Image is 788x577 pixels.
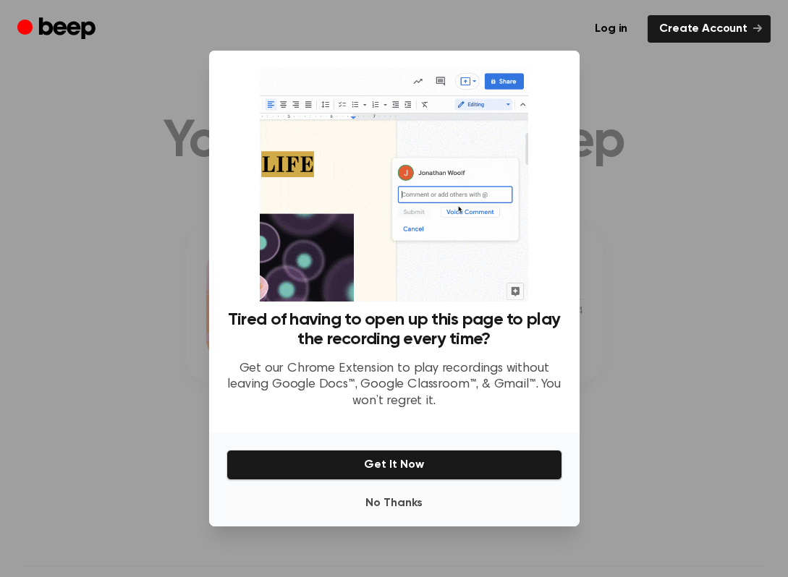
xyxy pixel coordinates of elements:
[226,361,562,410] p: Get our Chrome Extension to play recordings without leaving Google Docs™, Google Classroom™, & Gm...
[583,15,639,43] a: Log in
[226,489,562,518] button: No Thanks
[226,310,562,349] h3: Tired of having to open up this page to play the recording every time?
[648,15,771,43] a: Create Account
[17,15,99,43] a: Beep
[226,450,562,480] button: Get It Now
[260,68,528,302] img: Beep extension in action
